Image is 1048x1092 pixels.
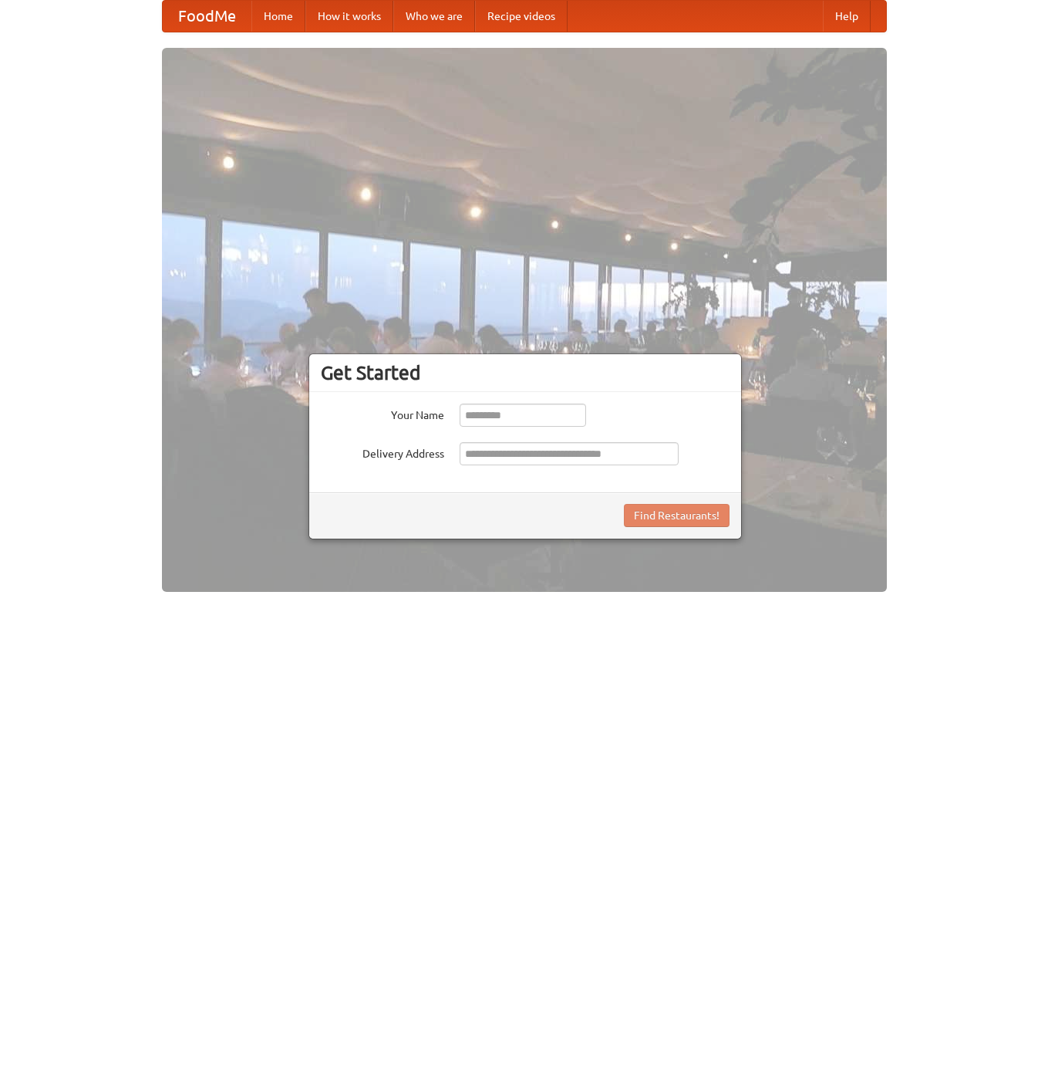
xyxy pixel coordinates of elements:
[475,1,568,32] a: Recipe videos
[393,1,475,32] a: Who we are
[321,442,444,461] label: Delivery Address
[251,1,305,32] a: Home
[624,504,730,527] button: Find Restaurants!
[321,404,444,423] label: Your Name
[163,1,251,32] a: FoodMe
[823,1,871,32] a: Help
[321,361,730,384] h3: Get Started
[305,1,393,32] a: How it works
